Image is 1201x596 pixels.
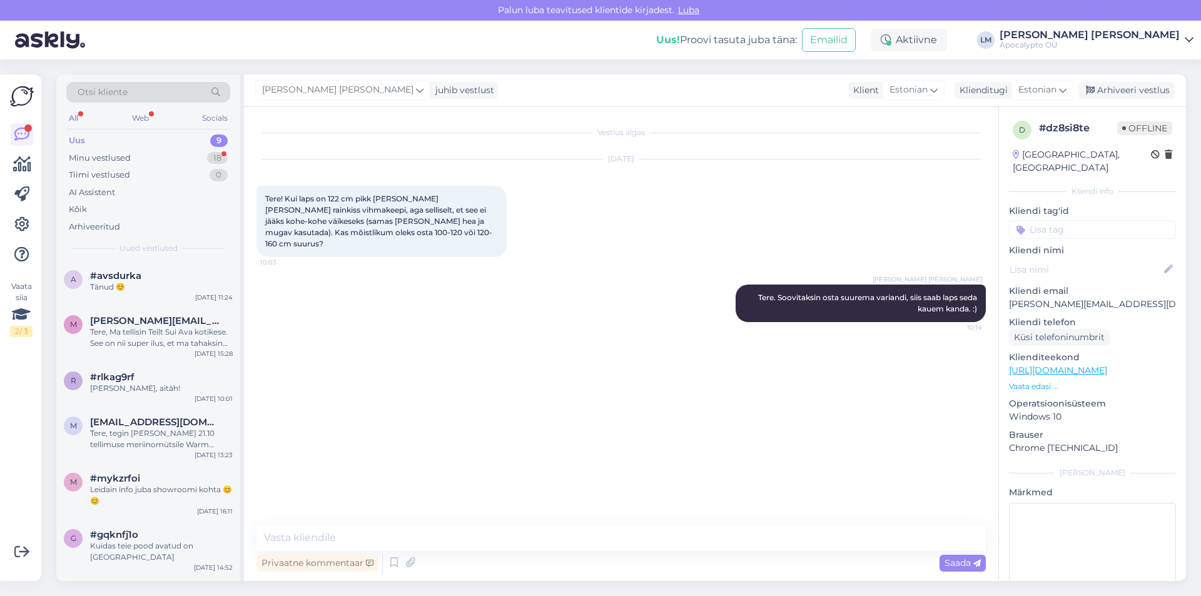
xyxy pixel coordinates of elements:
[69,152,131,164] div: Minu vestlused
[71,275,76,284] span: a
[955,84,1008,97] div: Klienditugi
[873,275,982,284] span: [PERSON_NAME] [PERSON_NAME]
[1019,125,1025,134] span: d
[1009,486,1176,499] p: Märkmed
[90,417,220,428] span: marikatapasia@gmail.com
[1009,329,1110,346] div: Küsi telefoninumbrit
[90,473,140,484] span: #mykzrfoi
[1000,30,1180,40] div: [PERSON_NAME] [PERSON_NAME]
[210,169,228,181] div: 0
[945,557,981,568] span: Saada
[195,349,233,358] div: [DATE] 15:28
[871,29,947,51] div: Aktiivne
[1009,205,1176,218] p: Kliendi tag'id
[210,134,228,147] div: 9
[10,326,33,337] div: 2 / 3
[758,293,979,313] span: Tere. Soovitaksin osta suurema variandi, siis saab laps seda kauem kanda. :)
[69,169,130,181] div: Tiimi vestlused
[1009,467,1176,478] div: [PERSON_NAME]
[71,533,76,543] span: g
[977,31,995,49] div: LM
[69,186,115,199] div: AI Assistent
[262,83,413,97] span: [PERSON_NAME] [PERSON_NAME]
[78,86,128,99] span: Otsi kliente
[70,477,77,487] span: m
[656,34,680,46] b: Uus!
[90,540,233,563] div: Kuidas teie pood avatud on [GEOGRAPHIC_DATA]
[70,320,77,329] span: m
[430,84,494,97] div: juhib vestlust
[656,33,797,48] div: Proovi tasuta juba täna:
[197,507,233,516] div: [DATE] 16:11
[1009,428,1176,442] p: Brauser
[90,270,141,281] span: #avsdurka
[1009,351,1176,364] p: Klienditeekond
[1009,285,1176,298] p: Kliendi email
[90,484,233,507] div: Leidain info juba showroomi kohta 😊😊
[66,110,81,126] div: All
[200,110,230,126] div: Socials
[1010,263,1162,276] input: Lisa nimi
[90,371,134,383] span: #rlkag9rf
[195,293,233,302] div: [DATE] 11:24
[90,428,233,450] div: Tere, tegin [PERSON_NAME] 21.10 tellimuse meriinomütsile Warm Taupe, kas saaksin selle ümber vahe...
[10,84,34,108] img: Askly Logo
[69,134,85,147] div: Uus
[674,4,703,16] span: Luba
[1009,316,1176,329] p: Kliendi telefon
[71,376,76,385] span: r
[265,194,492,248] span: Tere! Kui laps on 122 cm pikk [PERSON_NAME] [PERSON_NAME] rainkiss vihmakeepi, aga selliselt, et ...
[1009,410,1176,423] p: Windows 10
[1009,442,1176,455] p: Chrome [TECHNICAL_ID]
[1009,365,1107,376] a: [URL][DOMAIN_NAME]
[1009,397,1176,410] p: Operatsioonisüsteem
[70,421,77,430] span: m
[90,383,233,394] div: [PERSON_NAME], aitäh!
[69,221,120,233] div: Arhiveeritud
[256,153,986,164] div: [DATE]
[256,555,378,572] div: Privaatne kommentaar
[10,281,33,337] div: Vaata siia
[935,323,982,332] span: 10:14
[90,281,233,293] div: Tänud ☺️
[1009,220,1176,239] input: Lisa tag
[90,315,220,326] span: margit.valdmann@gmail.com
[207,152,228,164] div: 18
[1009,381,1176,392] p: Vaata edasi ...
[1000,30,1193,50] a: [PERSON_NAME] [PERSON_NAME]Apocalypto OÜ
[848,84,879,97] div: Klient
[90,529,138,540] span: #gqknfj1o
[1009,298,1176,311] p: [PERSON_NAME][EMAIL_ADDRESS][DOMAIN_NAME]
[1117,121,1172,135] span: Offline
[1000,40,1180,50] div: Apocalypto OÜ
[90,326,233,349] div: Tere, Ma tellisin Teilt Sui Ava kotikese. See on nii super ilus, et ma tahaksin tellida ühe veel,...
[1078,82,1175,99] div: Arhiveeri vestlus
[195,394,233,403] div: [DATE] 10:01
[1018,83,1057,97] span: Estonian
[69,203,87,216] div: Kõik
[1039,121,1117,136] div: # dz8si8te
[1009,244,1176,257] p: Kliendi nimi
[256,127,986,138] div: Vestlus algas
[119,243,178,254] span: Uued vestlused
[889,83,928,97] span: Estonian
[1009,186,1176,197] div: Kliendi info
[194,563,233,572] div: [DATE] 14:52
[195,450,233,460] div: [DATE] 13:23
[260,258,307,267] span: 10:03
[802,28,856,52] button: Emailid
[129,110,151,126] div: Web
[1013,148,1151,174] div: [GEOGRAPHIC_DATA], [GEOGRAPHIC_DATA]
